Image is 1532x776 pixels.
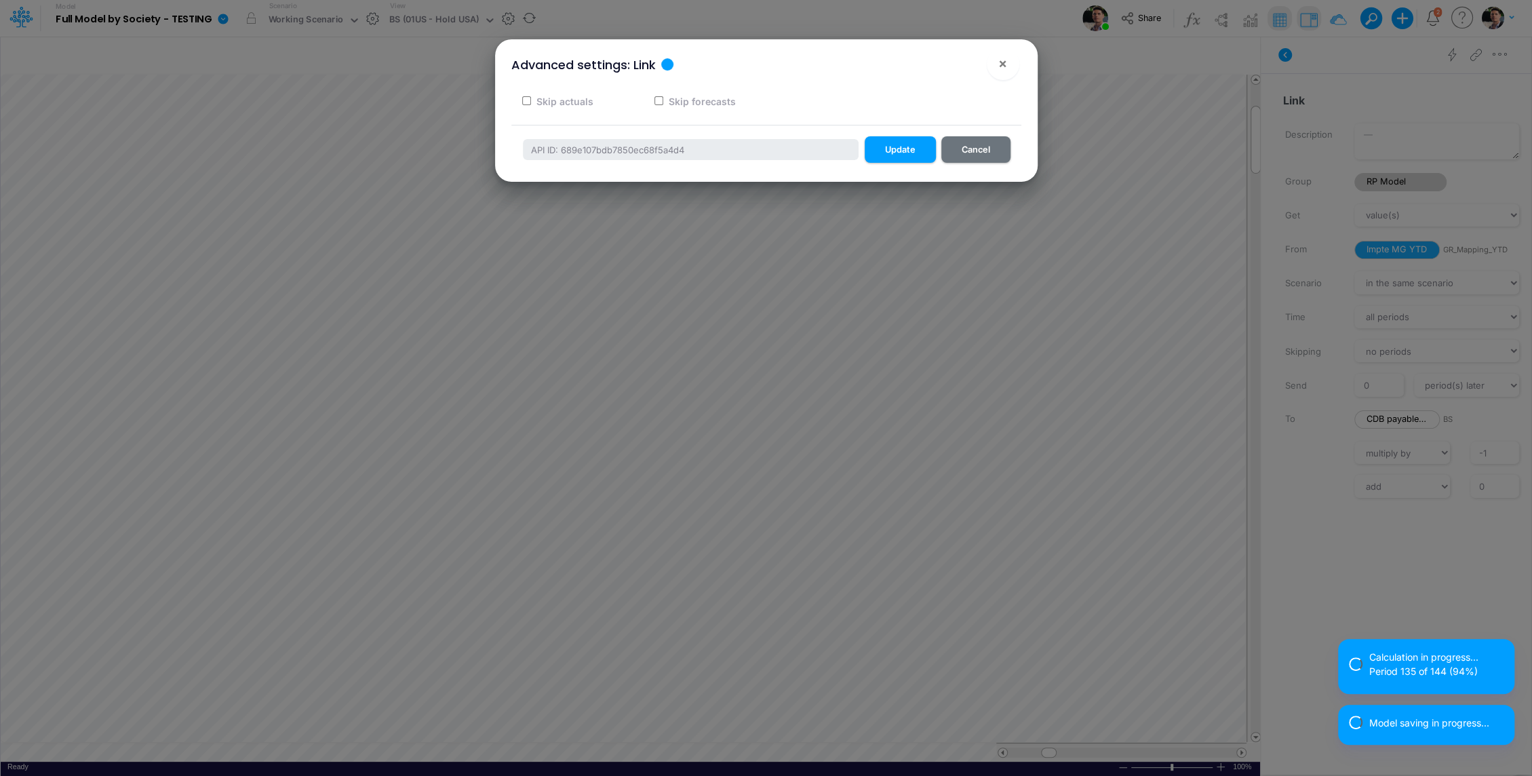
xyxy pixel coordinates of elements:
label: Skip actuals [534,94,593,109]
div: Model saving in progress... [1369,716,1504,730]
div: Advanced settings: Link [511,56,656,74]
label: Skip forecasts [667,94,736,109]
button: Close [987,47,1019,80]
div: Tooltip anchor [661,58,673,71]
button: Update [865,136,936,163]
span: × [998,55,1007,71]
button: Cancel [941,136,1010,163]
div: Calculation in progress... Period 135 of 144 (94%) [1369,650,1504,678]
